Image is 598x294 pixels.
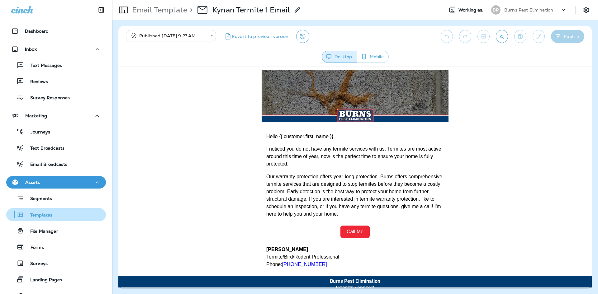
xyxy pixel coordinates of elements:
[24,95,70,101] p: Survey Responses
[221,30,291,43] button: Revert to previous version
[6,110,106,122] button: Marketing
[218,219,256,224] span: [STREET_ADDRESS]
[6,43,106,55] button: Inbox
[228,162,245,167] span: Call Me
[24,129,50,135] p: Journeys
[25,180,40,185] p: Assets
[222,159,251,171] a: Call Me
[24,146,64,152] p: Text Broadcasts
[24,79,48,85] p: Reviews
[93,4,110,16] button: Collapse Sidebar
[25,29,49,34] p: Dashboard
[581,4,592,16] button: Settings
[6,208,106,221] button: Templates
[6,224,106,237] button: File Manager
[6,240,106,254] button: Forms
[24,229,58,235] p: File Manager
[130,5,187,15] p: Email Template
[24,63,62,69] p: Text Messages
[6,125,106,138] button: Journeys
[212,5,290,15] p: Kynan Termite 1 Email
[6,141,106,154] button: Text Broadcasts
[6,157,106,170] button: Email Broadcasts
[491,5,501,15] div: BP
[6,58,106,72] button: Text Messages
[232,34,289,40] span: Revert to previous version
[187,5,192,15] p: >
[24,196,52,202] p: Segments
[130,33,206,39] div: Published [DATE] 9:27 AM
[211,213,262,217] a: Burns Pest Elimination
[24,261,48,267] p: Surveys
[211,211,262,217] strong: Burns Pest Elimination
[25,113,47,118] p: Marketing
[6,273,106,286] button: Landing Pages
[6,75,106,88] button: Reviews
[322,51,357,63] button: Desktop
[357,51,389,63] button: Mobile
[148,195,209,200] span: Phone:
[496,30,508,43] button: Send test email
[6,176,106,189] button: Assets
[24,212,52,218] p: Templates
[24,245,44,251] p: Forms
[148,180,190,185] span: [PERSON_NAME]
[6,192,106,205] button: Segments
[504,7,553,12] p: Burns Pest Elimination
[6,25,106,37] button: Dashboard
[6,91,106,104] button: Survey Responses
[458,7,485,13] span: Working as:
[24,277,62,283] p: Landing Pages
[148,67,216,72] span: Hello {{ customer.first_name }},
[148,187,221,193] span: Termite/Bird/Rodent Professional
[148,79,323,100] span: I noticed you do not have any termite services with us. Termites are most active around this time...
[296,30,309,43] button: View Changelog
[164,195,209,200] a: [PHONE_NUMBER]
[6,257,106,270] button: Surveys
[143,3,330,55] img: Termite-Email-Banner-1.png
[25,47,37,52] p: Inbox
[148,107,324,150] span: Our warranty protection offers year-long protection. Burns offers comprehensive termite services ...
[24,162,67,168] p: Email Broadcasts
